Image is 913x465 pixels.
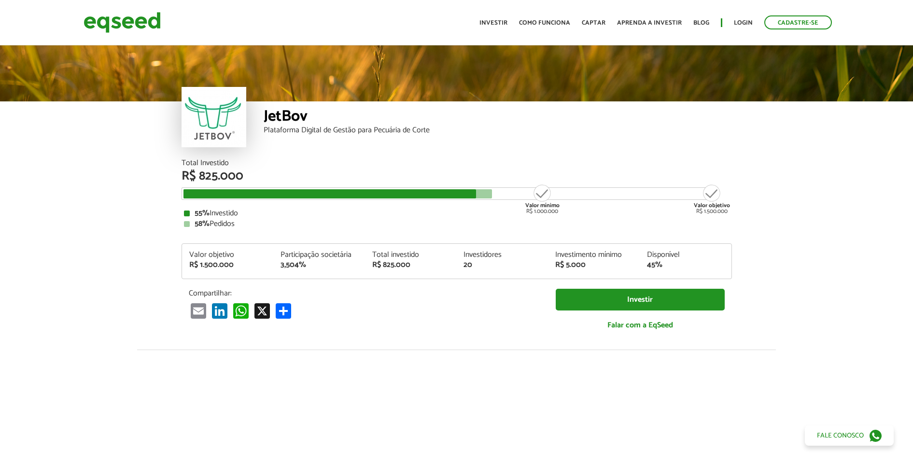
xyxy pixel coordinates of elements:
a: Login [734,20,753,26]
div: R$ 1.500.000 [694,183,730,214]
div: 20 [464,261,541,269]
div: 3,504% [281,261,358,269]
a: Cadastre-se [764,15,832,29]
strong: 55% [195,207,210,220]
a: Compartilhar [274,303,293,319]
a: WhatsApp [231,303,251,319]
div: 45% [647,261,724,269]
div: R$ 5.000 [555,261,632,269]
div: Disponível [647,251,724,259]
strong: 58% [195,217,210,230]
div: R$ 1.000.000 [524,183,561,214]
a: Fale conosco [805,425,894,446]
div: Total investido [372,251,449,259]
a: Investir [479,20,507,26]
div: Valor objetivo [189,251,267,259]
a: Como funciona [519,20,570,26]
div: Investido [184,210,730,217]
a: Captar [582,20,605,26]
div: R$ 825.000 [372,261,449,269]
p: Compartilhar: [189,289,541,298]
div: Investidores [464,251,541,259]
div: R$ 1.500.000 [189,261,267,269]
strong: Valor objetivo [694,201,730,210]
div: Investimento mínimo [555,251,632,259]
div: Pedidos [184,220,730,228]
a: Investir [556,289,725,310]
a: Falar com a EqSeed [556,315,725,335]
a: LinkedIn [210,303,229,319]
img: EqSeed [84,10,161,35]
div: Total Investido [182,159,732,167]
a: Email [189,303,208,319]
div: JetBov [264,109,732,127]
div: Plataforma Digital de Gestão para Pecuária de Corte [264,127,732,134]
div: Participação societária [281,251,358,259]
div: R$ 825.000 [182,170,732,183]
a: Aprenda a investir [617,20,682,26]
a: X [253,303,272,319]
a: Blog [693,20,709,26]
strong: Valor mínimo [525,201,560,210]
